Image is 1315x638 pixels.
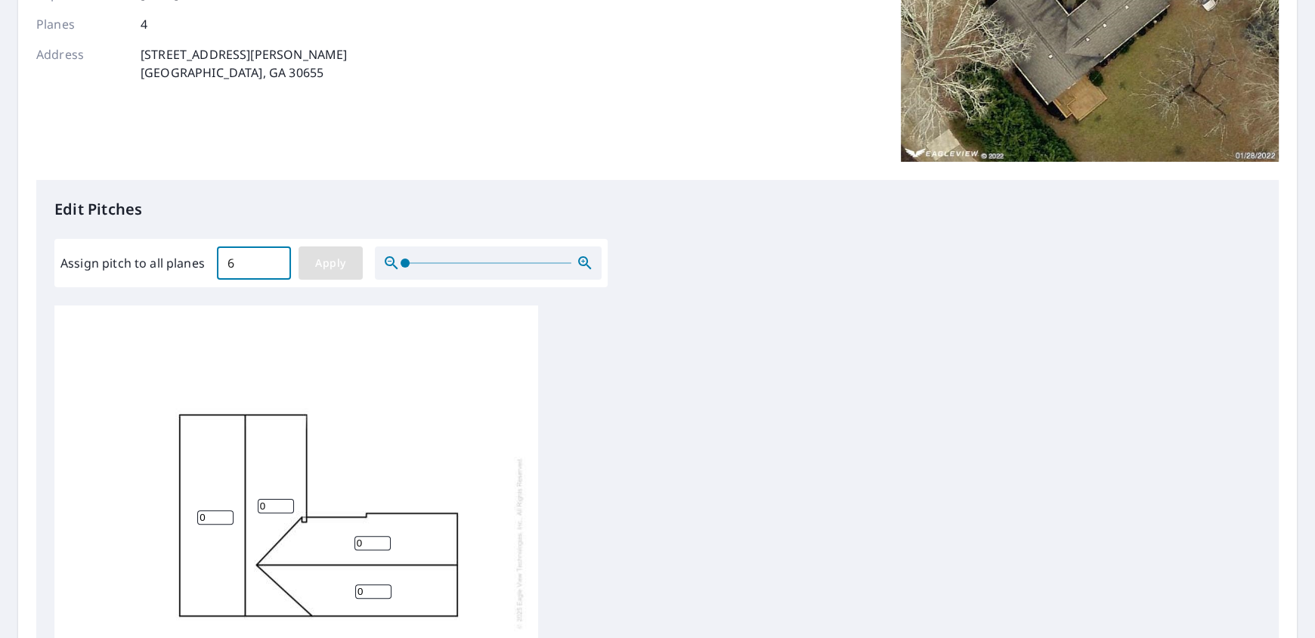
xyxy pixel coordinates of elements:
[141,45,347,82] p: [STREET_ADDRESS][PERSON_NAME] [GEOGRAPHIC_DATA], GA 30655
[36,45,127,82] p: Address
[36,15,127,33] p: Planes
[54,198,1261,221] p: Edit Pitches
[217,242,291,284] input: 00.0
[60,254,205,272] label: Assign pitch to all planes
[311,254,351,273] span: Apply
[141,15,147,33] p: 4
[299,246,363,280] button: Apply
